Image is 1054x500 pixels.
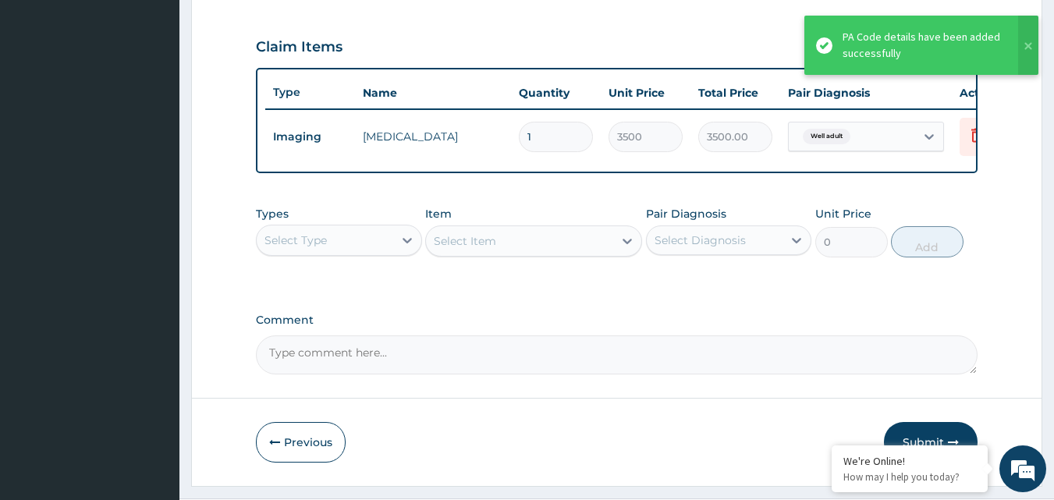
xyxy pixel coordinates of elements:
[355,77,511,108] th: Name
[780,77,952,108] th: Pair Diagnosis
[90,151,215,308] span: We're online!
[265,122,355,151] td: Imaging
[815,206,871,222] label: Unit Price
[843,454,976,468] div: We're Online!
[655,232,746,248] div: Select Diagnosis
[843,29,1003,62] div: PA Code details have been added successfully
[8,334,297,388] textarea: Type your message and hit 'Enter'
[29,78,63,117] img: d_794563401_company_1708531726252_794563401
[256,314,978,327] label: Comment
[256,39,342,56] h3: Claim Items
[884,422,978,463] button: Submit
[891,226,964,257] button: Add
[646,206,726,222] label: Pair Diagnosis
[256,207,289,221] label: Types
[355,121,511,152] td: [MEDICAL_DATA]
[256,8,293,45] div: Minimize live chat window
[952,77,1030,108] th: Actions
[264,232,327,248] div: Select Type
[256,422,346,463] button: Previous
[843,470,976,484] p: How may I help you today?
[511,77,601,108] th: Quantity
[601,77,690,108] th: Unit Price
[81,87,262,108] div: Chat with us now
[803,129,850,144] span: Well adult
[690,77,780,108] th: Total Price
[425,206,452,222] label: Item
[265,78,355,107] th: Type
